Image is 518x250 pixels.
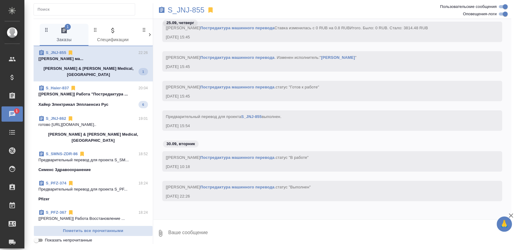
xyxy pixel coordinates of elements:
button: Пометить все прочитанными [34,226,153,236]
svg: Отписаться [70,85,76,91]
p: 18:24 [138,180,148,186]
span: 6 [138,102,148,108]
a: S_JNJ-862 [46,116,66,121]
span: Клиенты [141,27,182,44]
a: S_SMNS-ZDR-86 [46,152,78,156]
a: [PERSON_NAME] [321,55,355,60]
p: 18:52 [138,151,148,157]
p: 18:24 [138,209,148,216]
input: Поиск [38,5,135,14]
p: [[PERSON_NAME]] Работа Восстановление ... [38,216,148,222]
div: S_PFZ-37418:24Предварительный перевод для проекта S_PF...Pfizer [34,177,153,206]
div: [DATE] 22:26 [166,193,481,199]
a: S_PFZ-367 [46,210,67,215]
span: [[PERSON_NAME] . [166,85,319,89]
svg: Отписаться [79,151,85,157]
p: [PERSON_NAME] & [PERSON_NAME] Medical, [GEOGRAPHIC_DATA] [38,66,138,78]
p: [PERSON_NAME] & [PERSON_NAME] Medical, [GEOGRAPHIC_DATA] [38,131,148,144]
span: [[PERSON_NAME] . Изменен исполнитель: [166,55,357,60]
span: " " [320,55,357,60]
a: S_JNJ-855 [168,7,205,13]
p: 22:26 [138,50,148,56]
p: Предварительный перевод для проекта S_PF... [38,186,148,192]
span: Показать непрочитанные [45,237,92,243]
div: S_JNJ-86219:01готово [URL][DOMAIN_NAME]..[PERSON_NAME] & [PERSON_NAME] Medical, [GEOGRAPHIC_DATA] [34,112,153,147]
svg: Отписаться [67,116,74,122]
svg: Отписаться [67,50,74,56]
div: [DATE] 10:18 [166,164,481,170]
div: [DATE] 15:45 [166,93,481,99]
span: Предварительный перевод для проекта выполнен. [166,114,282,119]
span: [[PERSON_NAME] . [166,155,309,160]
a: Постредактура машинного перевода [200,85,274,89]
p: 25.09, четверг [167,20,194,26]
svg: Зажми и перетащи, чтобы поменять порядок вкладок [92,27,98,33]
p: [[PERSON_NAME]] Работа "Постредактура ... [38,91,148,97]
p: [[PERSON_NAME] ма... [38,56,148,62]
p: 20:04 [138,85,148,91]
span: 1 [138,69,148,75]
a: S_JNJ-855 [46,50,66,55]
p: готово [URL][DOMAIN_NAME].. [38,122,148,128]
svg: Отписаться [68,209,74,216]
p: Хайер Электрикал Эпплаенсиз Рус [38,102,108,108]
p: Pfizer [38,196,49,202]
span: статус "Готов к работе" [275,85,319,89]
p: Сименс Здравоохранение [38,167,91,173]
a: Постредактура машинного перевода [200,185,274,189]
span: 🙏 [499,218,509,230]
button: 🙏 [497,216,512,232]
span: Оповещения-логи [463,11,497,17]
svg: Отписаться [68,180,74,186]
svg: Зажми и перетащи, чтобы поменять порядок вкладок [44,27,49,33]
p: Pfizer [38,225,49,231]
div: S_JNJ-85522:26[[PERSON_NAME] ма...[PERSON_NAME] & [PERSON_NAME] Medical, [GEOGRAPHIC_DATA]1 [34,46,153,81]
span: 1 [65,24,71,30]
span: Пометить все прочитанными [37,227,149,234]
div: [DATE] 15:45 [166,64,481,70]
span: Пользовательские сообщения [440,4,497,10]
div: [DATE] 15:45 [166,34,481,40]
a: Постредактура машинного перевода [200,155,274,160]
div: S_SMNS-ZDR-8618:52Предварительный перевод для проекта S_SM...Сименс Здравоохранение [34,147,153,177]
span: статус "Выполнен" [275,185,311,189]
p: Предварительный перевод для проекта S_SM... [38,157,148,163]
p: 19:01 [138,116,148,122]
a: S_JNJ-855 [241,114,262,119]
div: S_Haier-83720:04[[PERSON_NAME]] Работа "Постредактура ...Хайер Электрикал Эпплаенсиз Рус6 [34,81,153,112]
span: Заказы [43,27,85,44]
div: [DATE] 15:54 [166,123,481,129]
span: [[PERSON_NAME] . [166,185,311,189]
svg: Зажми и перетащи, чтобы поменять порядок вкладок [141,27,147,33]
a: S_PFZ-374 [46,181,67,185]
span: Спецификации [92,27,134,44]
span: 1 [12,108,21,114]
a: S_Haier-837 [46,86,69,90]
a: Постредактура машинного перевода [200,55,274,60]
p: 30.09, вторник [167,141,195,147]
span: статус "В работе" [275,155,308,160]
div: S_PFZ-36718:24[[PERSON_NAME]] Работа Восстановление ...Pfizer [34,206,153,235]
a: 1 [2,106,23,122]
